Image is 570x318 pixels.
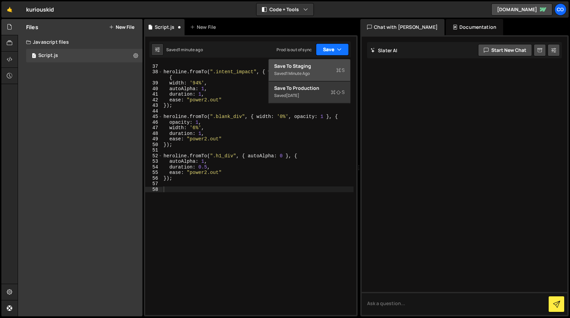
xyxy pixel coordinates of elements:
[145,92,163,97] div: 41
[336,67,345,74] span: S
[145,136,163,142] div: 49
[316,43,349,56] button: Save
[145,103,163,108] div: 43
[274,92,345,100] div: Saved
[331,89,345,96] span: S
[554,3,567,16] a: Co
[32,54,36,59] span: 1
[277,47,312,53] div: Prod is out of sync
[491,3,552,16] a: [DOMAIN_NAME]
[145,108,163,114] div: 44
[145,120,163,125] div: 46
[274,63,345,69] div: Save to Staging
[274,85,345,92] div: Save to Production
[145,153,163,159] div: 52
[145,170,163,176] div: 55
[145,97,163,103] div: 42
[26,5,54,14] div: kuriouskid
[145,64,163,69] div: 37
[286,93,299,98] div: [DATE]
[145,114,163,120] div: 45
[190,24,218,31] div: New File
[178,47,203,53] div: 1 minute ago
[269,59,350,81] button: Save to StagingS Saved1 minute ago
[145,159,163,164] div: 53
[166,47,203,53] div: Saved
[145,86,163,92] div: 40
[274,69,345,78] div: Saved
[109,24,134,30] button: New File
[286,71,310,76] div: 1 minute ago
[256,3,313,16] button: Code + Tools
[18,35,142,49] div: Javascript files
[145,142,163,148] div: 50
[145,147,163,153] div: 51
[26,49,142,62] div: 16633/45317.js
[26,23,38,31] h2: Files
[145,69,163,80] div: 38
[145,181,163,187] div: 57
[38,53,58,59] div: Script.js
[145,125,163,131] div: 47
[1,1,18,18] a: 🤙
[370,47,398,54] h2: Slater AI
[145,80,163,86] div: 39
[145,164,163,170] div: 54
[269,81,350,103] button: Save to ProductionS Saved[DATE]
[155,24,174,31] div: Script.js
[478,44,532,56] button: Start new chat
[145,187,163,193] div: 58
[145,176,163,181] div: 56
[360,19,444,35] div: Chat with [PERSON_NAME]
[446,19,503,35] div: Documentation
[145,131,163,137] div: 48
